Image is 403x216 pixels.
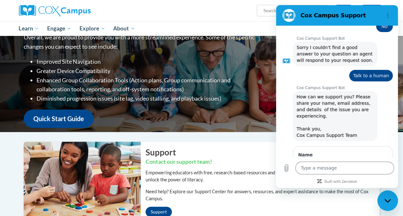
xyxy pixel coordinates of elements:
[47,25,71,32] span: Engage
[359,5,384,15] a: Register
[263,7,314,14] input: Search Courses
[37,57,256,66] li: Improved Site Navigation
[14,21,389,36] div: Main menu
[113,25,135,32] span: About
[19,5,134,16] a: Cox Campus
[146,158,380,166] h3: Contact our support team!
[109,21,139,36] a: About
[276,5,398,188] iframe: Messaging window
[24,110,94,128] a: Quick Start Guide
[43,21,75,36] a: Engage
[146,188,380,202] p: Need help? Explore our Support Center for answers, resources, and expert assistance to make the m...
[24,33,256,51] p: Overall, we are proud to provide you with a more streamlined experience. Some of the specific cha...
[37,94,256,103] li: Diminished progression issues (site lag, video stalling, and playback issues)
[146,146,380,158] h2: Support
[15,21,43,36] a: Learn
[332,5,355,15] a: Log In
[146,169,380,183] p: Empowering educators with free, research-based resources and expert support, Cox Campus helps eve...
[19,25,39,32] span: Learn
[80,25,105,32] span: Explore
[37,76,256,94] li: Enhanced Group Collaboration Tools (Action plans, Group communication and collaboration tools, re...
[377,190,398,211] iframe: Button to launch messaging window, conversation in progress
[75,21,109,36] a: Explore
[37,66,256,76] li: Greater Device Compatibility
[19,5,91,16] img: Cox Campus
